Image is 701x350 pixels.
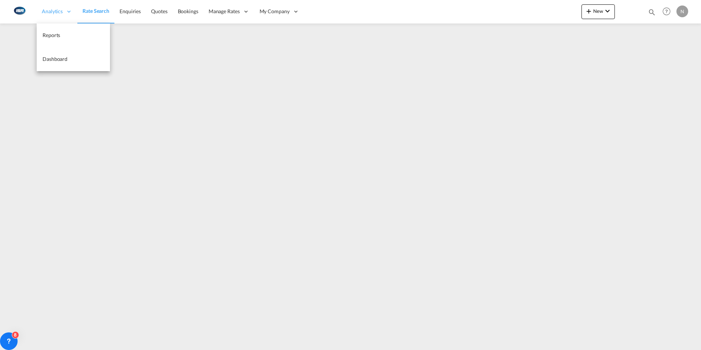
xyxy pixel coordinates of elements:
[648,8,656,16] md-icon: icon-magnify
[660,5,676,18] div: Help
[151,8,167,14] span: Quotes
[43,32,60,38] span: Reports
[37,47,110,71] a: Dashboard
[178,8,198,14] span: Bookings
[37,23,110,47] a: Reports
[603,7,612,15] md-icon: icon-chevron-down
[42,8,63,15] span: Analytics
[43,56,67,62] span: Dashboard
[581,4,615,19] button: icon-plus 400-fgNewicon-chevron-down
[676,6,688,17] div: N
[584,8,612,14] span: New
[584,7,593,15] md-icon: icon-plus 400-fg
[120,8,141,14] span: Enquiries
[82,8,109,14] span: Rate Search
[260,8,290,15] span: My Company
[660,5,673,18] span: Help
[11,3,27,20] img: 1aa151c0c08011ec8d6f413816f9a227.png
[648,8,656,19] div: icon-magnify
[209,8,240,15] span: Manage Rates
